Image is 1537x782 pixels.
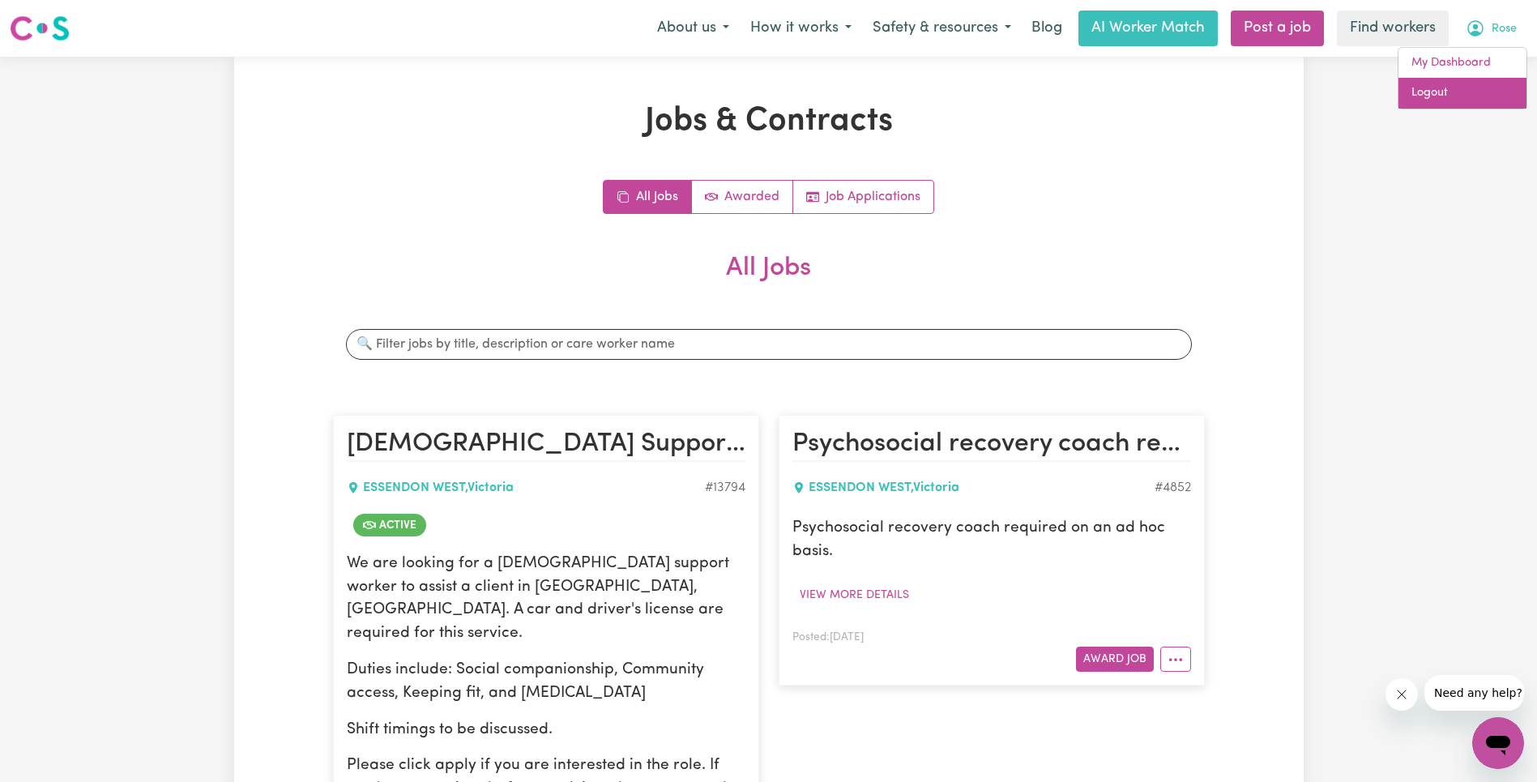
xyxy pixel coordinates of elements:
p: Psychosocial recovery coach required on an ad hoc basis. [792,517,1191,564]
div: Job ID #4852 [1155,478,1191,498]
iframe: Close message [1385,678,1418,711]
span: Posted: [DATE] [792,632,864,643]
a: Blog [1022,11,1072,46]
button: How it works [740,11,862,45]
a: Logout [1398,78,1526,109]
button: More options [1160,647,1191,672]
a: All jobs [604,181,692,213]
p: Shift timings to be discussed. [347,719,745,742]
button: View more details [792,583,916,608]
h1: Jobs & Contracts [333,102,1205,141]
button: My Account [1455,11,1527,45]
iframe: Button to launch messaging window [1472,717,1524,769]
button: About us [647,11,740,45]
span: Job is active [353,514,426,536]
div: My Account [1398,47,1527,109]
h2: Psychosocial recovery coach required, Essendon West [792,429,1191,461]
a: AI Worker Match [1078,11,1218,46]
a: Careseekers logo [10,10,70,47]
a: Post a job [1231,11,1324,46]
input: 🔍 Filter jobs by title, description or care worker name [346,329,1192,360]
a: Active jobs [692,181,793,213]
iframe: Message from company [1424,675,1524,711]
div: ESSENDON WEST , Victoria [792,478,1155,498]
img: Careseekers logo [10,14,70,43]
p: Duties include: Social companionship, Community access, Keeping fit, and [MEDICAL_DATA] [347,659,745,706]
a: My Dashboard [1398,48,1526,79]
a: Job applications [793,181,933,213]
button: Safety & resources [862,11,1022,45]
p: We are looking for a [DEMOGRAPHIC_DATA] support worker to assist a client in [GEOGRAPHIC_DATA], [... [347,553,745,646]
h2: Female Support Worker Needed In Essendon West, VIC [347,429,745,461]
h2: All Jobs [333,253,1205,310]
span: Rose [1492,20,1517,38]
a: Find workers [1337,11,1449,46]
button: Award Job [1076,647,1154,672]
div: Job ID #13794 [705,478,745,498]
div: ESSENDON WEST , Victoria [347,478,705,498]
